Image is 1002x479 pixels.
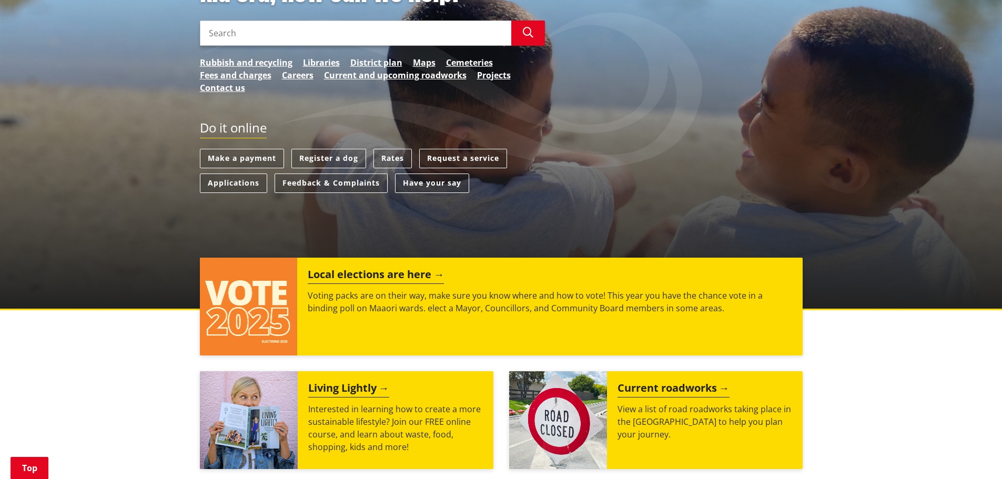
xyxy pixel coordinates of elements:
[509,371,607,469] img: Road closed sign
[275,174,388,193] a: Feedback & Complaints
[618,403,792,441] p: View a list of road roadworks taking place in the [GEOGRAPHIC_DATA] to help you plan your journey.
[509,371,803,469] a: Current roadworks View a list of road roadworks taking place in the [GEOGRAPHIC_DATA] to help you...
[350,56,402,69] a: District plan
[200,371,298,469] img: Mainstream Green Workshop Series
[324,69,467,81] a: Current and upcoming roadworks
[200,120,267,139] h2: Do it online
[200,258,803,355] a: Local elections are here Voting packs are on their way, make sure you know where and how to vote!...
[200,69,271,81] a: Fees and charges
[618,382,730,398] h2: Current roadworks
[291,149,366,168] a: Register a dog
[200,149,284,168] a: Make a payment
[413,56,436,69] a: Maps
[303,56,340,69] a: Libraries
[200,371,493,469] a: Living Lightly Interested in learning how to create a more sustainable lifestyle? Join our FREE o...
[954,435,991,473] iframe: Messenger Launcher
[11,457,48,479] a: Top
[308,403,483,453] p: Interested in learning how to create a more sustainable lifestyle? Join our FREE online course, a...
[200,174,267,193] a: Applications
[308,382,389,398] h2: Living Lightly
[308,268,444,284] h2: Local elections are here
[477,69,511,81] a: Projects
[200,21,511,46] input: Search input
[419,149,507,168] a: Request a service
[200,81,245,94] a: Contact us
[200,56,292,69] a: Rubbish and recycling
[308,289,792,314] p: Voting packs are on their way, make sure you know where and how to vote! This year you have the c...
[200,258,298,355] img: Vote 2025
[282,69,313,81] a: Careers
[446,56,493,69] a: Cemeteries
[395,174,469,193] a: Have your say
[373,149,412,168] a: Rates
